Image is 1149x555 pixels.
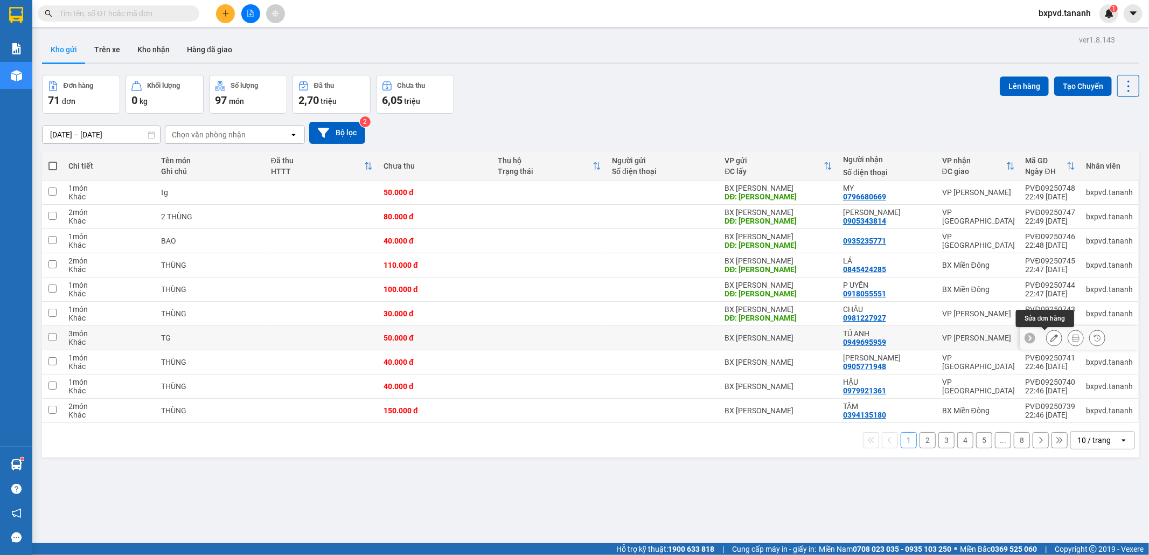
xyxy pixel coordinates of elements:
[161,212,260,221] div: 2 THÙNG
[314,82,334,89] div: Đã thu
[843,256,931,265] div: LÁ
[843,289,886,298] div: 0918055551
[1026,192,1075,201] div: 22:49 [DATE]
[843,192,886,201] div: 0796680669
[1026,402,1075,411] div: PVĐ09250739
[1086,237,1133,245] div: bxpvd.tananh
[271,10,279,17] span: aim
[209,75,287,114] button: Số lượng97món
[1086,309,1133,318] div: bxpvd.tananh
[68,208,150,217] div: 2 món
[68,353,150,362] div: 1 món
[11,43,22,54] img: solution-icon
[1086,358,1133,366] div: bxpvd.tananh
[1026,281,1075,289] div: PVĐ09250744
[48,94,60,107] span: 71
[732,543,816,555] span: Cung cấp máy in - giấy in:
[719,152,838,181] th: Toggle SortBy
[976,432,992,448] button: 5
[843,362,886,371] div: 0905771948
[68,386,150,395] div: Khác
[843,353,931,362] div: THỊ TUẤN
[68,289,150,298] div: Khác
[161,237,260,245] div: BAO
[725,192,832,201] div: DĐ: LY RAU
[942,353,1015,371] div: VP [GEOGRAPHIC_DATA]
[612,167,714,176] div: Số điện thoại
[404,97,420,106] span: triệu
[231,82,258,89] div: Số lượng
[384,285,487,294] div: 100.000 đ
[1026,386,1075,395] div: 22:46 [DATE]
[995,432,1011,448] button: ...
[1026,305,1075,314] div: PVĐ09250743
[942,208,1015,225] div: VP [GEOGRAPHIC_DATA]
[68,256,150,265] div: 2 món
[384,261,487,269] div: 110.000 đ
[498,156,593,165] div: Thu hộ
[11,484,22,494] span: question-circle
[161,334,260,342] div: TG
[68,338,150,346] div: Khác
[42,75,120,114] button: Đơn hàng71đơn
[819,543,951,555] span: Miền Nam
[215,94,227,107] span: 97
[68,241,150,249] div: Khác
[1077,435,1111,446] div: 10 / trang
[1026,156,1067,165] div: Mã GD
[942,285,1015,294] div: BX Miền Đông
[161,406,260,415] div: THÙNG
[1054,77,1112,96] button: Tạo Chuyến
[1016,310,1074,327] div: Sửa đơn hàng
[843,386,886,395] div: 0979921361
[68,265,150,274] div: Khác
[942,378,1015,395] div: VP [GEOGRAPHIC_DATA]
[725,358,832,366] div: BX [PERSON_NAME]
[843,184,931,192] div: MY
[492,152,607,181] th: Toggle SortBy
[11,70,22,81] img: warehouse-icon
[289,130,298,139] svg: open
[68,232,150,241] div: 1 món
[293,75,371,114] button: Đã thu2,70 triệu
[1026,232,1075,241] div: PVĐ09250746
[960,543,1037,555] span: Miền Bắc
[1026,208,1075,217] div: PVĐ09250747
[1046,330,1062,346] div: Sửa đơn hàng
[62,97,75,106] span: đơn
[938,432,955,448] button: 3
[161,156,260,165] div: Tên món
[725,232,832,241] div: BX [PERSON_NAME]
[161,309,260,318] div: THÙNG
[843,314,886,322] div: 0981227927
[222,10,229,17] span: plus
[11,532,22,543] span: message
[843,305,931,314] div: CHÂU
[384,406,487,415] div: 150.000 đ
[384,212,487,221] div: 80.000 đ
[1026,378,1075,386] div: PVĐ09250740
[68,411,150,419] div: Khác
[1045,543,1047,555] span: |
[126,75,204,114] button: Khối lượng0kg
[1014,432,1030,448] button: 8
[161,167,260,176] div: Ghi chú
[131,94,137,107] span: 0
[725,305,832,314] div: BX [PERSON_NAME]
[725,241,832,249] div: DĐ: LY RAU
[957,432,973,448] button: 4
[1104,9,1114,18] img: icon-new-feature
[954,547,957,551] span: ⚪️
[1026,411,1075,419] div: 22:46 [DATE]
[1129,9,1138,18] span: caret-down
[309,122,365,144] button: Bộ lọc
[68,192,150,201] div: Khác
[86,37,129,63] button: Trên xe
[161,261,260,269] div: THÙNG
[1020,152,1081,181] th: Toggle SortBy
[178,37,241,63] button: Hàng đã giao
[384,382,487,391] div: 40.000 đ
[1026,256,1075,265] div: PVĐ09250745
[266,4,285,23] button: aim
[68,184,150,192] div: 1 món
